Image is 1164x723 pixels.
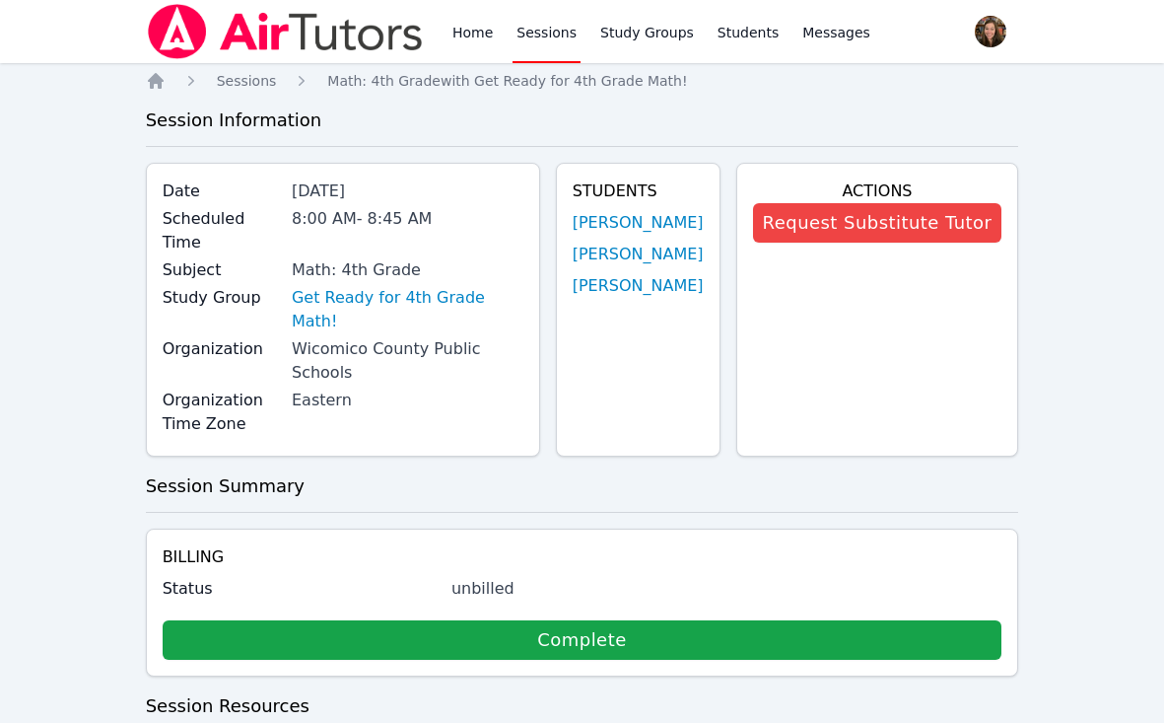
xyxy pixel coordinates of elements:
h3: Session Summary [146,472,1019,500]
div: 8:00 AM - 8:45 AM [292,207,523,231]
label: Date [163,180,280,203]
label: Scheduled Time [163,207,280,254]
h4: Billing [163,545,1002,569]
div: Math: 4th Grade [292,258,523,282]
span: Messages [802,23,870,42]
label: Status [163,577,440,601]
img: Air Tutors [146,4,425,59]
button: Request Substitute Tutor [753,203,1002,243]
a: Math: 4th Gradewith Get Ready for 4th Grade Math! [327,71,687,91]
a: [PERSON_NAME] [573,211,704,235]
a: Complete [163,620,1002,660]
label: Organization Time Zone [163,389,280,436]
a: Get Ready for 4th Grade Math! [292,286,523,333]
a: Sessions [217,71,277,91]
h4: Actions [753,180,1002,203]
label: Study Group [163,286,280,310]
label: Subject [163,258,280,282]
h3: Session Information [146,107,1019,134]
a: [PERSON_NAME] [573,243,704,266]
span: Sessions [217,73,277,89]
div: Wicomico County Public Schools [292,337,523,385]
label: Organization [163,337,280,361]
span: Math: 4th Grade with Get Ready for 4th Grade Math! [327,73,687,89]
h3: Session Resources [146,692,1019,720]
a: [PERSON_NAME] [573,274,704,298]
div: Eastern [292,389,523,412]
h4: Students [573,180,704,203]
div: [DATE] [292,180,523,203]
div: unbilled [451,577,1002,601]
nav: Breadcrumb [146,71,1019,91]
